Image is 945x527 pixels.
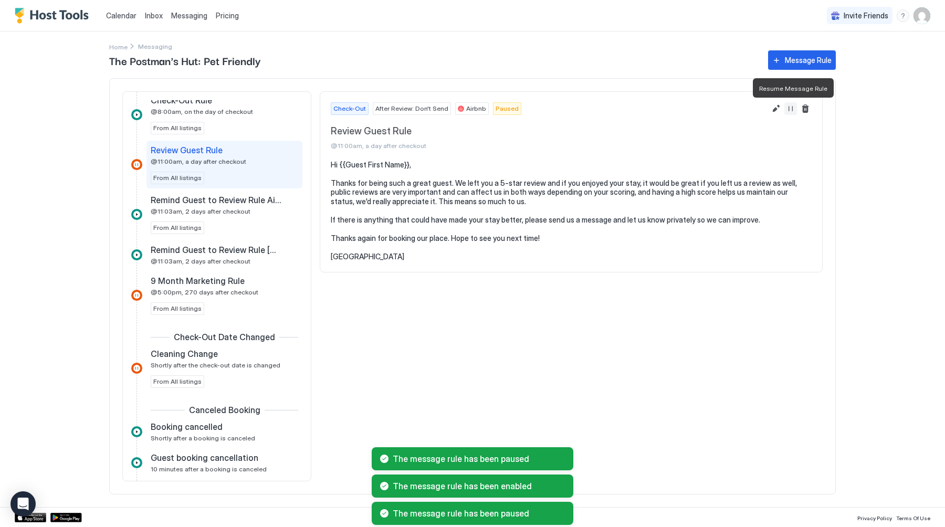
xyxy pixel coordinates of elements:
a: Home [109,41,128,52]
button: Message Rule [768,50,836,70]
span: @5:00pm, 270 days after checkout [151,288,258,296]
span: Canceled Booking [189,405,260,415]
span: @11:03am, 2 days after checkout [151,257,250,265]
span: Paused [496,104,519,113]
a: Messaging [171,10,207,21]
span: Remind Guest to Review Rule Airbnb [151,195,281,205]
a: Host Tools Logo [15,8,93,24]
span: Resume Message Rule [759,85,827,92]
span: Review Guest Rule [331,125,765,138]
pre: Hi {{Guest First Name}}, Thanks for being such a great guest. We left you a 5-star review and if ... [331,160,812,261]
span: Breadcrumb [138,43,172,50]
span: Messaging [171,11,207,20]
span: Check-Out [333,104,366,113]
div: Open Intercom Messenger [10,491,36,517]
span: Check-Out Rule [151,95,212,106]
span: The message rule has been paused [393,454,565,464]
span: 9 Month Marketing Rule [151,276,245,286]
span: Booking cancelled [151,421,223,432]
span: Check-Out Date Changed [174,332,275,342]
span: The message rule has been enabled [393,481,565,491]
span: Calendar [106,11,136,20]
a: Calendar [106,10,136,21]
button: Edit message rule [770,102,782,115]
span: The message rule has been paused [393,508,565,519]
button: Delete message rule [799,102,812,115]
span: Pricing [216,11,239,20]
span: @11:00am, a day after checkout [331,142,765,150]
div: Message Rule [785,55,832,66]
span: After Review: Don't Send [375,104,448,113]
span: The Postman's Hut: Pet Friendly [109,52,758,68]
span: From All listings [153,223,202,233]
span: @11:00am, a day after checkout [151,157,246,165]
span: Inbox [145,11,163,20]
div: Breadcrumb [109,41,128,52]
div: User profile [913,7,930,24]
span: Shortly after a booking is canceled [151,434,255,442]
span: Home [109,43,128,51]
span: @8:00am, on the day of checkout [151,108,253,115]
span: From All listings [153,377,202,386]
span: Invite Friends [844,11,888,20]
span: Remind Guest to Review Rule [DOMAIN_NAME] [151,245,281,255]
span: Shortly after the check-out date is changed [151,361,280,369]
span: Cleaning Change [151,349,218,359]
span: From All listings [153,123,202,133]
a: Inbox [145,10,163,21]
span: From All listings [153,304,202,313]
span: @11:03am, 2 days after checkout [151,207,250,215]
div: menu [897,9,909,22]
span: From All listings [153,173,202,183]
button: Resume Message Rule [784,102,797,115]
span: Review Guest Rule [151,145,223,155]
span: Airbnb [466,104,486,113]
